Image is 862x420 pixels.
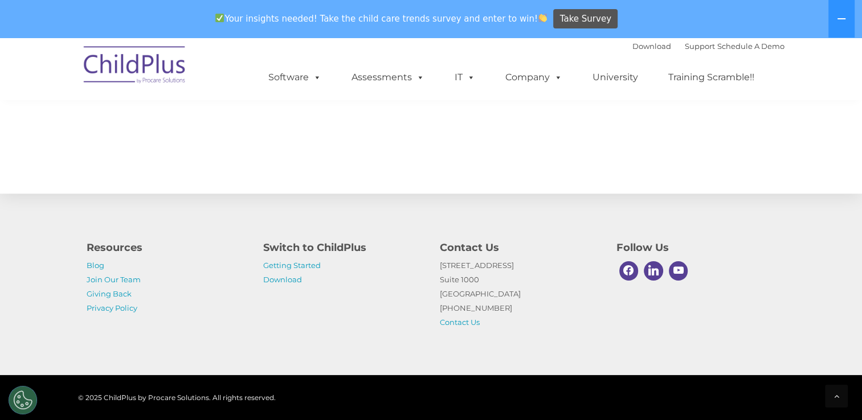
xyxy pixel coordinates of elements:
[158,75,193,84] span: Last name
[257,66,333,89] a: Software
[78,38,192,95] img: ChildPlus by Procare Solutions
[340,66,436,89] a: Assessments
[494,66,574,89] a: Company
[9,386,37,414] button: Cookies Settings
[440,258,599,330] p: [STREET_ADDRESS] Suite 1000 [GEOGRAPHIC_DATA] [PHONE_NUMBER]
[158,122,207,130] span: Phone number
[263,261,321,270] a: Getting Started
[616,258,642,283] a: Facebook
[443,66,487,89] a: IT
[685,42,715,51] a: Support
[666,258,691,283] a: Youtube
[717,42,785,51] a: Schedule A Demo
[440,240,599,256] h4: Contact Us
[87,275,141,284] a: Join Our Team
[87,303,137,312] a: Privacy Policy
[215,14,224,22] img: ✅
[263,240,423,256] h4: Switch to ChildPlus
[263,275,302,284] a: Download
[632,42,671,51] a: Download
[632,42,785,51] font: |
[616,240,776,256] h4: Follow Us
[87,240,246,256] h4: Resources
[87,289,132,298] a: Giving Back
[641,258,666,283] a: Linkedin
[78,393,276,402] span: © 2025 ChildPlus by Procare Solutions. All rights reserved.
[211,7,552,30] span: Your insights needed! Take the child care trends survey and enter to win!
[440,318,480,327] a: Contact Us
[560,9,611,29] span: Take Survey
[538,14,547,22] img: 👏
[87,261,104,270] a: Blog
[657,66,766,89] a: Training Scramble!!
[553,9,618,29] a: Take Survey
[581,66,649,89] a: University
